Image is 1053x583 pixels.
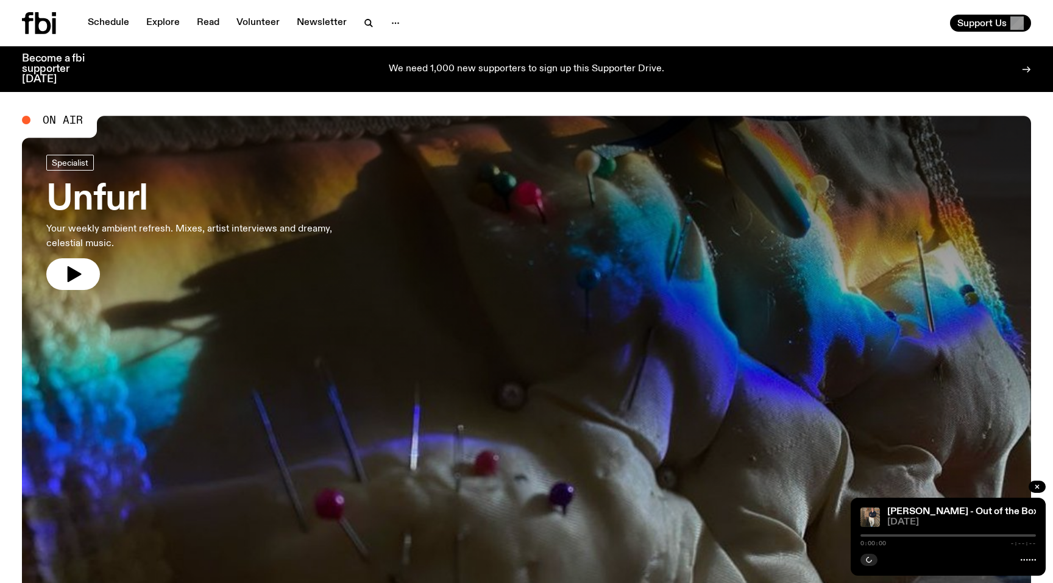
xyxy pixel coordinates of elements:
span: 0:00:00 [860,540,886,546]
a: Schedule [80,15,136,32]
h3: Become a fbi supporter [DATE] [22,54,100,85]
span: [DATE] [887,518,1036,527]
span: -:--:-- [1010,540,1036,546]
h3: Unfurl [46,183,358,217]
button: Support Us [950,15,1031,32]
img: Kate Saap & Lynn Harries [860,507,880,527]
a: Volunteer [229,15,287,32]
a: Newsletter [289,15,354,32]
span: On Air [43,115,83,125]
a: [PERSON_NAME] - Out of the Box [887,507,1038,517]
a: Explore [139,15,187,32]
span: Specialist [52,158,88,167]
span: Support Us [957,18,1007,29]
a: UnfurlYour weekly ambient refresh. Mixes, artist interviews and dreamy, celestial music. [46,155,358,290]
a: Read [190,15,227,32]
p: We need 1,000 new supporters to sign up this Supporter Drive. [389,64,664,75]
p: Your weekly ambient refresh. Mixes, artist interviews and dreamy, celestial music. [46,222,358,251]
a: Specialist [46,155,94,171]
